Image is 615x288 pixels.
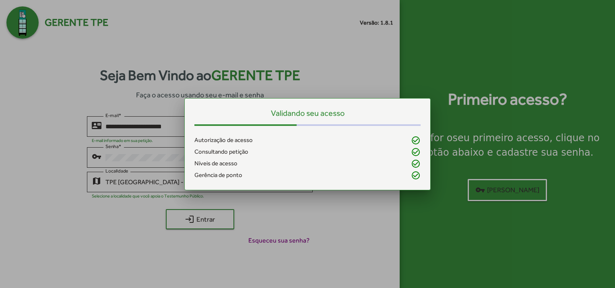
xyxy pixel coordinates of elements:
mat-icon: check_circle_outline [411,171,421,180]
span: Gerência de ponto [194,171,242,180]
span: Autorização de acesso [194,136,253,145]
mat-icon: check_circle_outline [411,159,421,169]
span: Consultando petição [194,147,248,156]
span: Níveis de acesso [194,159,237,168]
h5: Validando seu acesso [194,108,420,118]
mat-icon: check_circle_outline [411,147,421,157]
mat-icon: check_circle_outline [411,136,421,145]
